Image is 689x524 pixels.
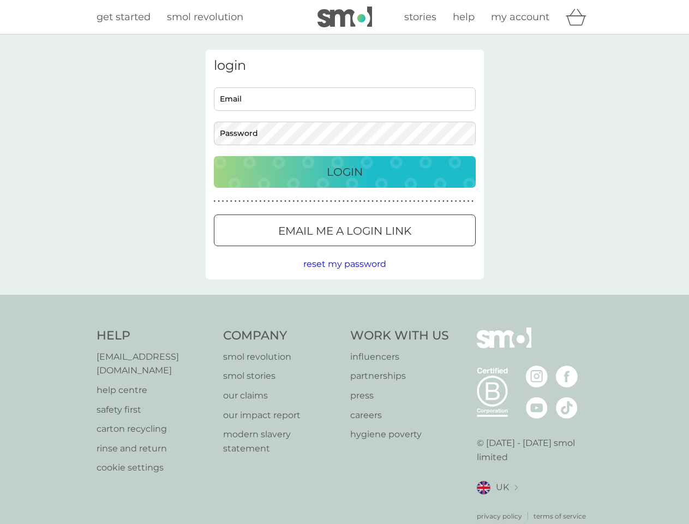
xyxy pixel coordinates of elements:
[226,199,228,204] p: ●
[297,199,299,204] p: ●
[556,397,578,419] img: visit the smol Tiktok page
[463,199,465,204] p: ●
[218,199,220,204] p: ●
[284,199,286,204] p: ●
[243,199,245,204] p: ●
[326,199,328,204] p: ●
[97,442,213,456] a: rinse and return
[330,199,332,204] p: ●
[292,199,295,204] p: ●
[97,461,213,475] a: cookie settings
[303,257,386,271] button: reset my password
[276,199,278,204] p: ●
[272,199,274,204] p: ●
[343,199,345,204] p: ●
[214,215,476,246] button: Email me a login link
[496,480,509,495] span: UK
[384,199,386,204] p: ●
[97,422,213,436] a: carton recycling
[351,199,353,204] p: ●
[477,436,593,464] p: © [DATE] - [DATE] smol limited
[477,511,522,521] a: privacy policy
[477,327,531,365] img: smol
[447,199,449,204] p: ●
[259,199,261,204] p: ●
[223,350,339,364] a: smol revolution
[491,11,549,23] span: my account
[526,397,548,419] img: visit the smol Youtube page
[359,199,361,204] p: ●
[368,199,370,204] p: ●
[222,199,224,204] p: ●
[372,199,374,204] p: ●
[317,199,320,204] p: ●
[350,369,449,383] a: partnerships
[392,199,394,204] p: ●
[327,163,363,181] p: Login
[322,199,324,204] p: ●
[214,199,216,204] p: ●
[247,199,249,204] p: ●
[255,199,257,204] p: ●
[305,199,307,204] p: ●
[347,199,349,204] p: ●
[167,11,243,23] span: smol revolution
[534,511,586,521] a: terms of service
[350,408,449,422] a: careers
[268,199,270,204] p: ●
[363,199,366,204] p: ●
[397,199,399,204] p: ●
[430,199,432,204] p: ●
[350,389,449,403] a: press
[556,366,578,388] img: visit the smol Facebook page
[453,11,475,23] span: help
[350,427,449,442] a: hygiene poverty
[426,199,428,204] p: ●
[223,408,339,422] a: our impact report
[97,9,151,25] a: get started
[401,199,403,204] p: ●
[97,403,213,417] a: safety first
[303,259,386,269] span: reset my password
[338,199,340,204] p: ●
[334,199,337,204] p: ●
[97,350,213,378] a: [EMAIL_ADDRESS][DOMAIN_NAME]
[235,199,237,204] p: ●
[97,383,213,397] a: help centre
[223,427,339,455] p: modern slavery statement
[280,199,283,204] p: ●
[417,199,420,204] p: ●
[442,199,445,204] p: ●
[455,199,457,204] p: ●
[376,199,378,204] p: ●
[477,481,490,495] img: UK flag
[526,366,548,388] img: visit the smol Instagram page
[514,485,518,491] img: select a new location
[388,199,391,204] p: ●
[214,156,476,188] button: Login
[350,350,449,364] a: influencers
[414,199,416,204] p: ●
[251,199,253,204] p: ●
[405,199,407,204] p: ●
[309,199,311,204] p: ●
[451,199,453,204] p: ●
[404,11,436,23] span: stories
[438,199,440,204] p: ●
[167,9,243,25] a: smol revolution
[471,199,474,204] p: ●
[301,199,303,204] p: ●
[317,7,372,27] img: smol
